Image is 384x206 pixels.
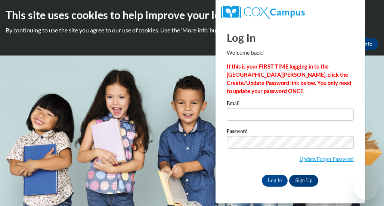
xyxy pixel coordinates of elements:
h1: Log In [227,30,354,45]
input: Log In [262,175,288,187]
h2: This site uses cookies to help improve your learning experience. [6,7,378,22]
img: COX Campus [221,6,305,19]
label: Email [227,101,354,108]
p: Welcome back! [227,49,354,57]
strong: If this is your FIRST TIME logging in to the [GEOGRAPHIC_DATA][PERSON_NAME], click the Create/Upd... [227,63,351,94]
a: Update/Forgot Password [300,156,354,162]
a: Sign Up [289,175,318,187]
label: Password [227,129,354,136]
iframe: Button to launch messaging window [354,176,378,200]
p: By continuing to use the site you agree to our use of cookies. Use the ‘More info’ button to read... [6,26,378,34]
